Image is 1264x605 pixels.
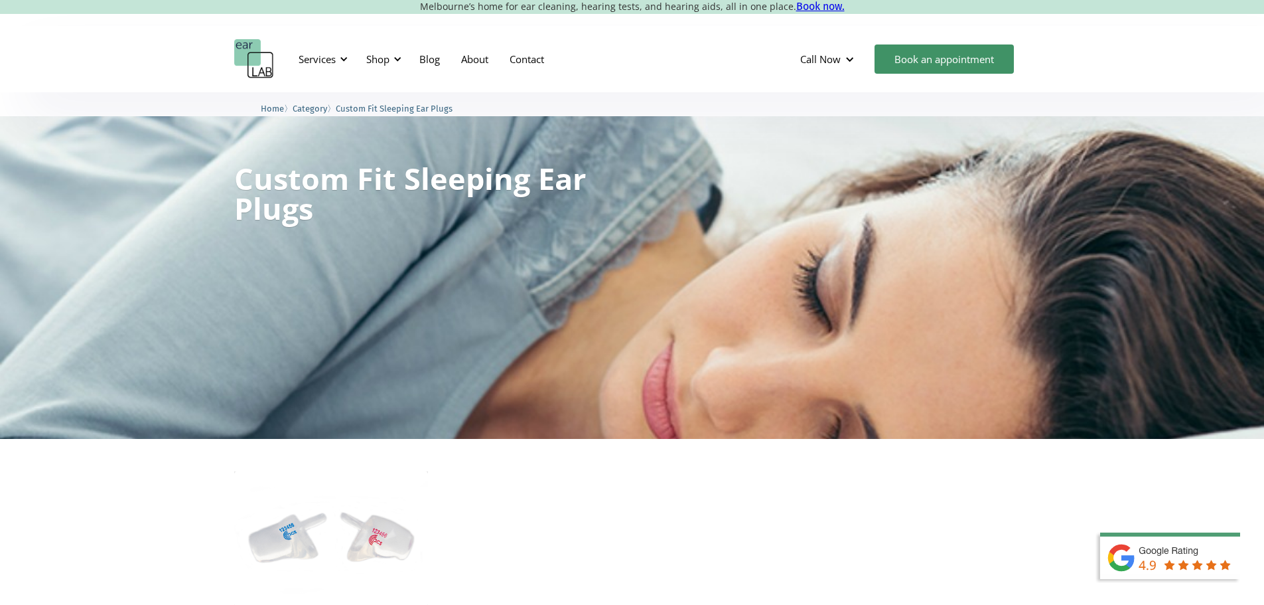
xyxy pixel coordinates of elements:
a: Contact [499,40,555,78]
a: Book an appointment [875,44,1014,74]
a: Category [293,102,327,114]
a: Home [261,102,284,114]
a: home [234,39,274,79]
a: About [451,40,499,78]
span: Category [293,104,327,114]
div: Shop [366,52,389,66]
a: Custom Fit Sleeping Ear Plugs [336,102,453,114]
li: 〉 [261,102,293,116]
li: 〉 [293,102,336,116]
span: Home [261,104,284,114]
div: Shop [358,39,405,79]
div: Services [291,39,352,79]
h1: Custom Fit Sleeping Ear Plugs [234,163,587,223]
div: Call Now [790,39,868,79]
div: Services [299,52,336,66]
div: Call Now [800,52,841,66]
span: Custom Fit Sleeping Ear Plugs [336,104,453,114]
a: Blog [409,40,451,78]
